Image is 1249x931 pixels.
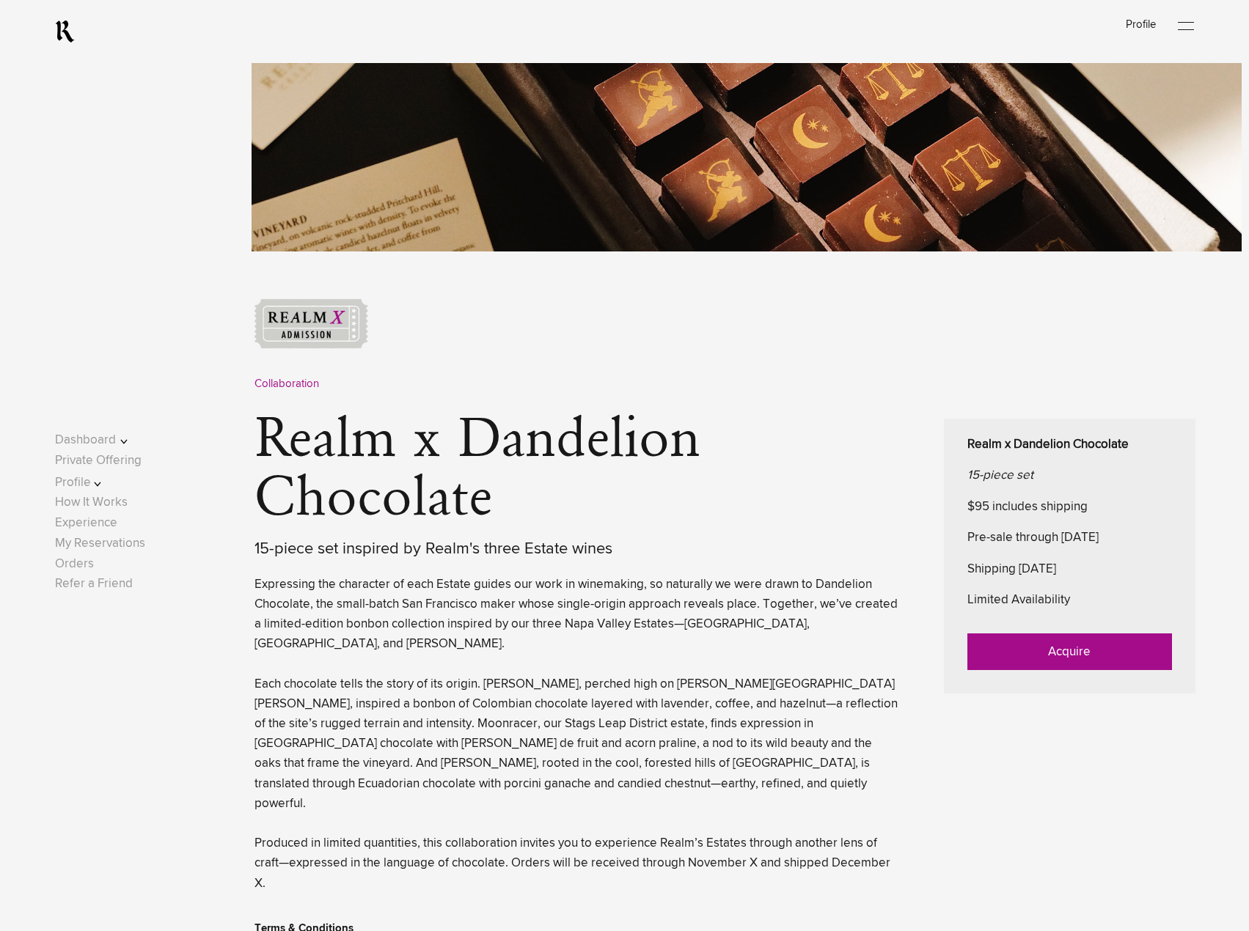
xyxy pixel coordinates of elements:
a: Experience [55,517,117,529]
a: How It Works [55,496,128,509]
div: Collaboration [254,375,1195,393]
button: Dashboard [55,430,148,450]
p: Pre-sale through [DATE] [967,529,1172,548]
a: Acquire [967,633,1172,670]
p: Limited Availability [967,591,1172,610]
img: ticket-graphic.png [254,298,368,349]
div: 15-piece set inspired by Realm's three Estate wines [254,537,899,561]
lightning-formatted-text: Expressing the character of each Estate guides our work in winemaking, so naturally we were drawn... [254,578,898,890]
a: Refer a Friend [55,578,133,590]
h1: Realm x Dandelion Chocolate [254,411,943,561]
p: $95 includes shipping [967,498,1172,517]
em: 15-piece set [967,469,1033,482]
strong: Realm x Dandelion Chocolate [967,438,1129,451]
a: My Reservations [55,537,145,550]
a: Orders [55,558,94,570]
button: Profile [55,473,148,493]
a: Profile [1126,19,1156,30]
a: Private Offering [55,455,142,467]
p: Shipping [DATE] [967,560,1172,579]
a: RealmCellars [55,20,75,43]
